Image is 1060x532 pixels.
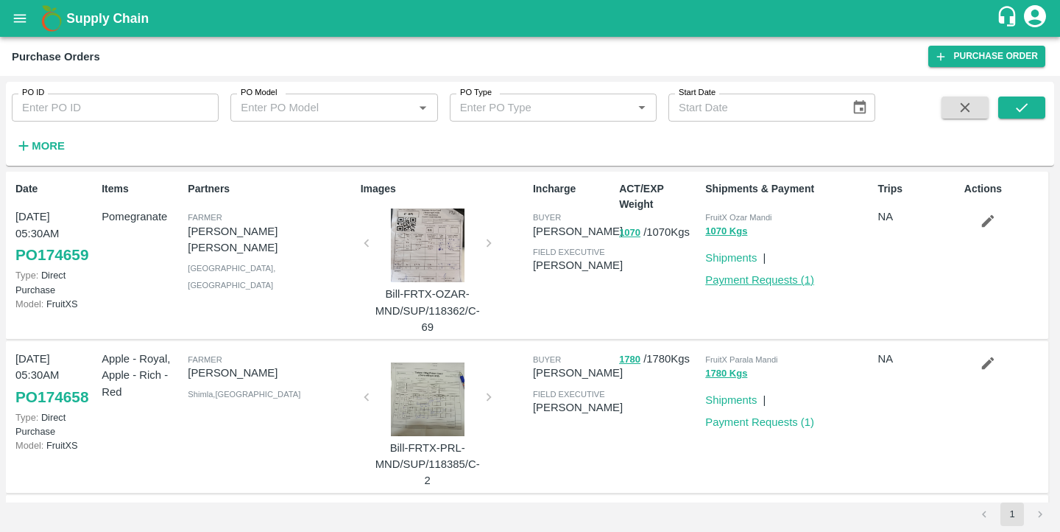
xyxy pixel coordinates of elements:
p: [PERSON_NAME] [533,257,623,273]
a: Purchase Order [928,46,1045,67]
p: [PERSON_NAME] [533,399,623,416]
label: Start Date [679,87,715,99]
a: Payment Requests (1) [705,416,814,428]
p: Incharge [533,181,613,197]
p: Images [361,181,527,197]
div: customer-support [996,5,1022,32]
span: Type: [15,270,38,281]
span: buyer [533,355,561,364]
p: Direct Purchase [15,268,96,296]
button: Open [632,98,651,117]
button: 1780 Kgs [705,365,747,382]
span: Model: [15,298,43,309]
span: field executive [533,390,605,399]
button: Choose date [846,94,874,122]
span: Farmer [188,213,222,222]
button: Open [413,98,432,117]
span: Model: [15,440,43,451]
span: Type: [15,412,38,423]
p: Direct Purchase [15,410,96,438]
a: PO174658 [15,384,88,410]
p: Bill-FRTX-PRL-MND/SUP/118385/C-2 [372,440,483,489]
a: Shipments [705,394,757,406]
div: | [757,244,766,266]
span: FruitX Parala Mandi [705,355,777,364]
p: Apple - Royal, Apple - Rich - Red [102,351,182,400]
p: / 1070 Kgs [619,224,699,241]
a: PO174659 [15,242,88,268]
a: Payment Requests (1) [705,274,814,286]
img: logo [37,4,66,33]
p: / 1780 Kgs [619,351,699,368]
div: | [757,386,766,408]
label: PO Model [241,87,278,99]
p: [DATE] 05:30AM [15,351,96,384]
div: Purchase Orders [12,47,100,66]
input: Enter PO Type [454,98,628,117]
strong: More [32,140,65,152]
span: FruitX Ozar Mandi [705,213,771,222]
p: Date [15,181,96,197]
span: [GEOGRAPHIC_DATA] , [GEOGRAPHIC_DATA] [188,264,275,289]
input: Enter PO ID [12,94,219,122]
p: FruitXS [15,438,96,452]
button: open drawer [3,1,37,35]
span: Shimla , [GEOGRAPHIC_DATA] [188,390,300,399]
p: [PERSON_NAME] [PERSON_NAME] [188,223,354,256]
span: Farmer [188,355,222,364]
p: FruitXS [15,297,96,311]
p: Actions [964,181,1045,197]
button: 1070 Kgs [705,223,747,240]
button: page 1 [1000,503,1024,526]
p: Items [102,181,182,197]
p: [DATE] 05:30AM [15,209,96,242]
span: field executive [533,248,605,256]
div: account of current user [1022,3,1048,34]
p: Pomegranate [102,209,182,225]
input: Enter PO Model [235,98,409,117]
input: Start Date [668,94,840,122]
span: buyer [533,213,561,222]
a: Supply Chain [66,8,996,29]
label: PO Type [460,87,492,99]
p: Trips [878,181,958,197]
p: [PERSON_NAME] [533,365,623,381]
p: Bill-FRTX-OZAR-MND/SUP/118362/C-69 [372,286,483,335]
button: 1070 [619,225,640,242]
button: More [12,133,68,158]
p: [PERSON_NAME] [188,365,354,381]
a: Shipments [705,252,757,264]
button: 1780 [619,351,640,368]
label: PO ID [22,87,44,99]
p: ACT/EXP Weight [619,181,699,212]
p: NA [878,209,958,225]
p: Partners [188,181,354,197]
nav: pagination navigation [970,503,1054,526]
p: Shipments & Payment [705,181,872,197]
b: Supply Chain [66,11,149,26]
p: [PERSON_NAME] [533,223,623,239]
p: NA [878,351,958,367]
